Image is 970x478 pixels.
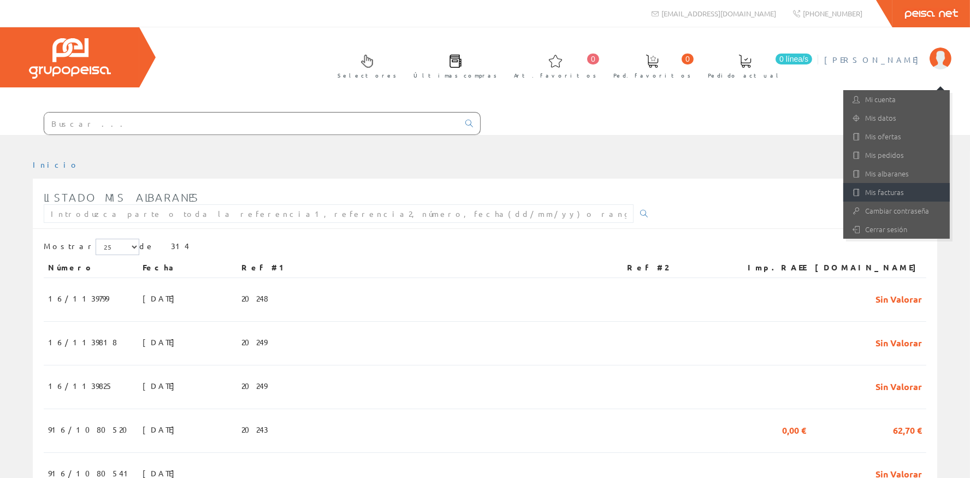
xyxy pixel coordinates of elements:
span: [PHONE_NUMBER] [803,9,862,18]
span: Sin Valorar [876,376,922,395]
a: Mi cuenta [843,90,950,109]
span: [DATE] [143,420,180,439]
label: Mostrar [44,239,139,255]
a: Mis pedidos [843,146,950,164]
img: Grupo Peisa [29,38,111,79]
span: [DATE] [143,289,180,308]
span: Ped. favoritos [613,70,691,81]
select: Mostrar [96,239,139,255]
input: Introduzca parte o toda la referencia1, referencia2, número, fecha(dd/mm/yy) o rango de fechas(dd... [44,204,634,223]
a: Selectores [327,45,402,85]
span: [PERSON_NAME] [824,54,924,65]
span: Sin Valorar [876,289,922,308]
a: Mis datos [843,109,950,127]
span: [EMAIL_ADDRESS][DOMAIN_NAME] [661,9,776,18]
span: 62,70 € [893,420,922,439]
a: Mis albaranes [843,164,950,183]
span: Sin Valorar [876,333,922,351]
input: Buscar ... [44,113,459,134]
span: 0 [587,54,599,64]
span: Art. favoritos [514,70,596,81]
span: 16/1139825 [48,376,113,395]
a: Inicio [33,160,79,169]
div: de 314 [44,239,926,258]
th: Número [44,258,138,278]
a: Últimas compras [403,45,502,85]
th: Ref #2 [623,258,729,278]
span: 20248 [241,289,268,308]
a: [PERSON_NAME] [824,45,951,56]
span: Últimas compras [413,70,497,81]
th: Imp.RAEE [729,258,811,278]
span: 16/1139799 [48,289,109,308]
span: 0 línea/s [776,54,812,64]
a: Mis facturas [843,183,950,202]
span: Pedido actual [708,70,782,81]
span: 916/1080520 [48,420,134,439]
span: 20249 [241,376,267,395]
span: 20243 [241,420,268,439]
th: Fecha [138,258,237,278]
span: Listado mis albaranes [44,191,199,204]
span: [DATE] [143,333,180,351]
span: 0,00 € [782,420,806,439]
a: Cambiar contraseña [843,202,950,220]
span: 0 [682,54,694,64]
a: Cerrar sesión [843,220,950,239]
th: Ref #1 [237,258,623,278]
span: 16/1139818 [48,333,117,351]
span: Selectores [338,70,397,81]
a: Mis ofertas [843,127,950,146]
th: [DOMAIN_NAME] [811,258,926,278]
span: 20249 [241,333,267,351]
span: [DATE] [143,376,180,395]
